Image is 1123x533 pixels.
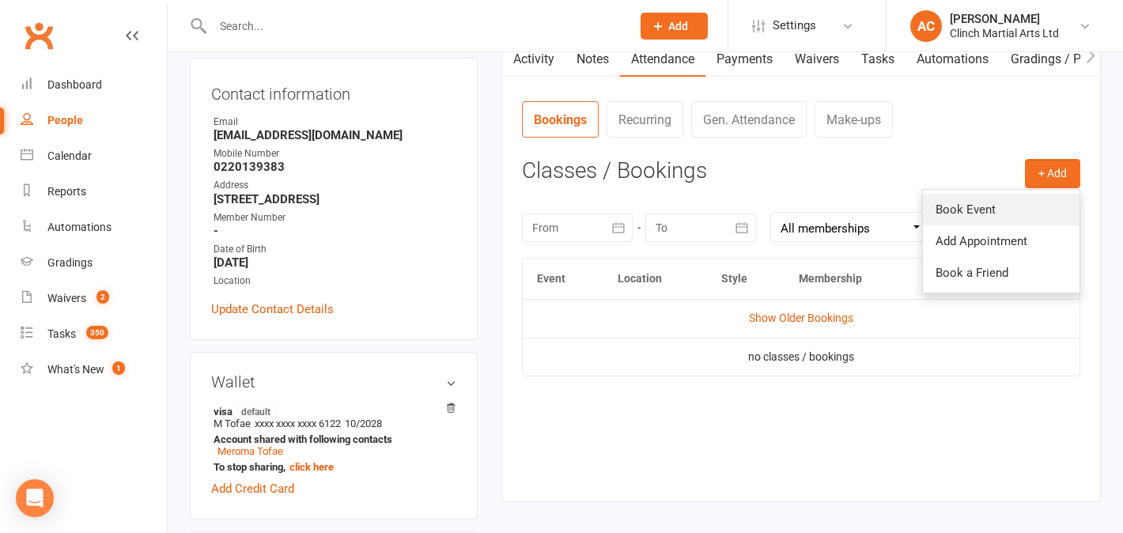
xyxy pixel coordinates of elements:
[214,242,456,257] div: Date of Birth
[47,256,93,269] div: Gradings
[86,326,108,339] span: 350
[211,373,456,391] h3: Wallet
[910,10,942,42] div: AC
[785,259,915,299] th: Membership
[214,461,448,473] strong: To stop sharing,
[523,259,603,299] th: Event
[214,192,456,206] strong: [STREET_ADDRESS]
[502,41,565,77] a: Activity
[211,79,456,103] h3: Contact information
[211,403,456,475] li: M Tofae
[255,418,341,429] span: xxxx xxxx xxxx 6122
[923,257,1080,289] a: Book a Friend
[214,224,456,238] strong: -
[607,101,683,138] a: Recurring
[915,259,1038,299] th: Attendance
[214,210,456,225] div: Member Number
[923,225,1080,257] a: Add Appointment
[603,259,707,299] th: Location
[214,405,448,418] strong: visa
[950,12,1059,26] div: [PERSON_NAME]
[214,433,448,445] strong: Account shared with following contacts
[47,221,112,233] div: Automations
[112,361,125,375] span: 1
[565,41,620,77] a: Notes
[691,101,807,138] a: Gen. Attendance
[784,41,850,77] a: Waivers
[214,160,456,174] strong: 0220139383
[21,103,167,138] a: People
[906,41,1000,77] a: Automations
[522,159,1080,183] h3: Classes / Bookings
[16,479,54,517] div: Open Intercom Messenger
[214,146,456,161] div: Mobile Number
[47,114,83,127] div: People
[21,138,167,174] a: Calendar
[620,41,705,77] a: Attendance
[21,67,167,103] a: Dashboard
[217,445,283,457] a: Meroma Tofae
[47,78,102,91] div: Dashboard
[950,26,1059,40] div: Clinch Martial Arts Ltd
[21,281,167,316] a: Waivers 2
[47,363,104,376] div: What's New
[523,338,1080,376] td: no classes / bookings
[923,194,1080,225] a: Book Event
[641,13,708,40] button: Add
[214,274,456,289] div: Location
[236,405,275,418] span: default
[749,312,853,324] a: Show Older Bookings
[47,292,86,304] div: Waivers
[21,316,167,352] a: Tasks 350
[668,20,688,32] span: Add
[345,418,382,429] span: 10/2028
[214,255,456,270] strong: [DATE]
[96,290,109,304] span: 2
[522,101,599,138] a: Bookings
[214,128,456,142] strong: [EMAIL_ADDRESS][DOMAIN_NAME]
[705,41,784,77] a: Payments
[21,174,167,210] a: Reports
[47,149,92,162] div: Calendar
[208,15,620,37] input: Search...
[47,327,76,340] div: Tasks
[47,185,86,198] div: Reports
[1025,159,1080,187] button: + Add
[21,245,167,281] a: Gradings
[21,210,167,245] a: Automations
[214,115,456,130] div: Email
[211,479,294,498] a: Add Credit Card
[773,8,816,43] span: Settings
[850,41,906,77] a: Tasks
[289,461,334,473] a: click here
[211,300,334,319] a: Update Contact Details
[19,16,59,55] a: Clubworx
[214,178,456,193] div: Address
[21,352,167,387] a: What's New1
[815,101,893,138] a: Make-ups
[707,259,785,299] th: Style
